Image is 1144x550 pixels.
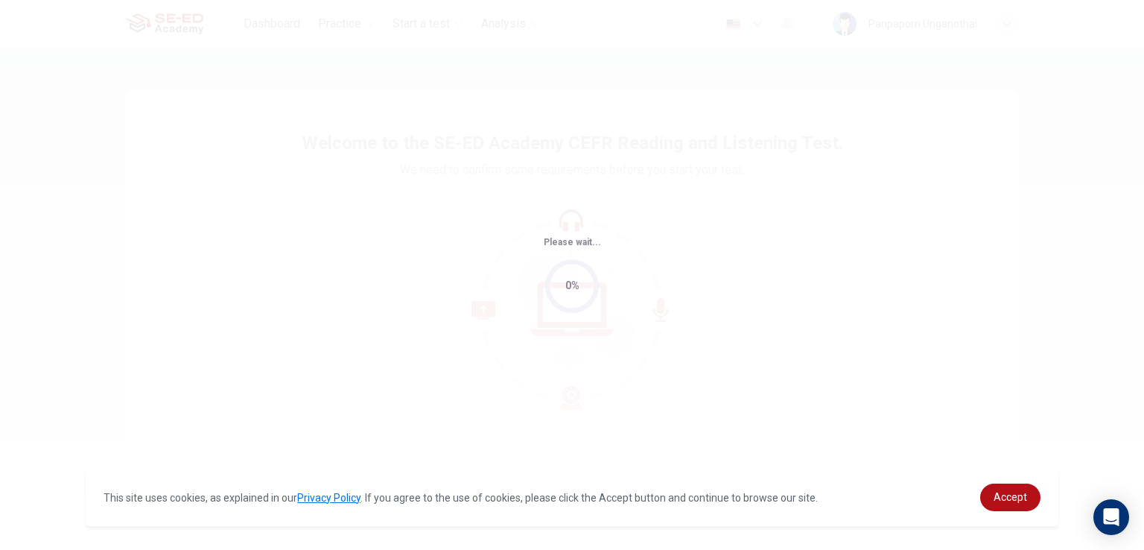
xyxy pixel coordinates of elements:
div: Open Intercom Messenger [1093,499,1129,535]
span: This site uses cookies, as explained in our . If you agree to the use of cookies, please click th... [104,492,818,504]
div: cookieconsent [86,469,1058,526]
a: dismiss cookie message [980,484,1040,511]
a: Privacy Policy [297,492,360,504]
div: 0% [565,277,579,294]
span: Accept [994,491,1027,503]
span: Please wait... [544,237,601,247]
